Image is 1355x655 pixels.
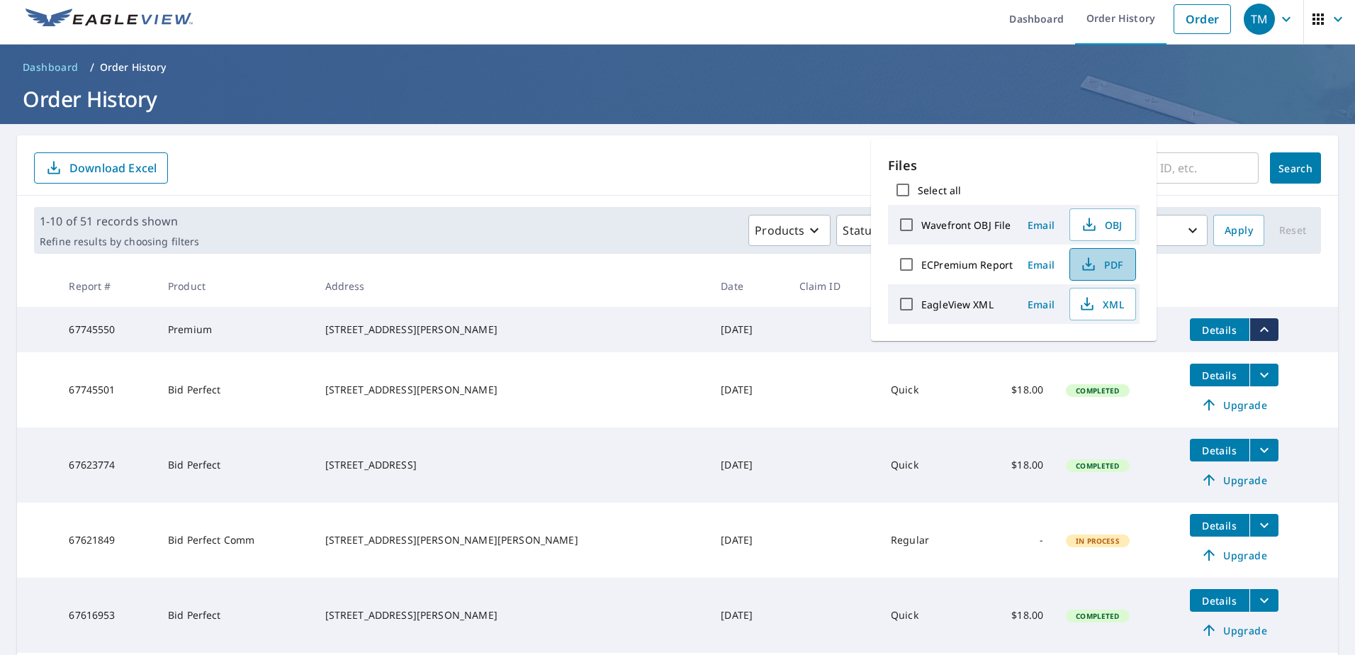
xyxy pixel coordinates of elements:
button: Products [748,215,831,246]
button: Download Excel [34,152,168,184]
nav: breadcrumb [17,56,1338,79]
a: Upgrade [1190,619,1278,642]
a: Dashboard [17,56,84,79]
label: EagleView XML [921,298,994,311]
li: / [90,59,94,76]
div: [STREET_ADDRESS] [325,458,699,472]
span: Upgrade [1198,622,1270,639]
td: Premium [157,307,314,352]
button: Apply [1213,215,1264,246]
td: [DATE] [709,307,787,352]
td: Bid Perfect Comm [157,503,314,578]
p: Refine results by choosing filters [40,235,199,248]
th: Report # [57,265,157,307]
div: TM [1244,4,1275,35]
a: Upgrade [1190,393,1278,416]
button: detailsBtn-67621849 [1190,514,1249,537]
td: Quick [879,427,968,503]
button: filesDropdownBtn-67616953 [1249,589,1278,612]
img: EV Logo [26,9,193,30]
label: Wavefront OBJ File [921,218,1011,232]
div: [STREET_ADDRESS][PERSON_NAME][PERSON_NAME] [325,533,699,547]
p: 1-10 of 51 records shown [40,213,199,230]
td: Bid Perfect [157,352,314,427]
label: ECPremium Report [921,258,1013,271]
th: Claim ID [788,265,879,307]
td: 67616953 [57,578,157,653]
td: Bid Perfect [157,427,314,503]
button: Search [1270,152,1321,184]
span: Dashboard [23,60,79,74]
td: 67623774 [57,427,157,503]
span: Upgrade [1198,471,1270,488]
p: Download Excel [69,160,157,176]
button: Status [836,215,904,246]
p: Files [888,156,1140,175]
a: Upgrade [1190,544,1278,566]
td: Regular [879,503,968,578]
span: Completed [1067,386,1128,396]
button: filesDropdownBtn-67745501 [1249,364,1278,386]
span: Details [1198,369,1241,382]
th: Address [314,265,710,307]
span: Upgrade [1198,396,1270,413]
button: Email [1018,293,1064,315]
button: detailsBtn-67745501 [1190,364,1249,386]
th: Date [709,265,787,307]
td: [DATE] [709,578,787,653]
td: [DATE] [709,427,787,503]
span: Details [1198,519,1241,532]
span: In Process [1067,536,1128,546]
td: $18.00 [968,427,1055,503]
button: XML [1069,288,1136,320]
span: Completed [1067,461,1128,471]
td: [DATE] [709,352,787,427]
td: 67745550 [57,307,157,352]
p: Status [843,222,877,239]
label: Select all [918,184,961,197]
p: Order History [100,60,167,74]
a: Upgrade [1190,469,1278,491]
span: Apply [1225,222,1253,240]
div: [STREET_ADDRESS][PERSON_NAME] [325,608,699,622]
button: OBJ [1069,208,1136,241]
p: Products [755,222,804,239]
button: filesDropdownBtn-67621849 [1249,514,1278,537]
span: PDF [1079,256,1124,273]
button: Email [1018,254,1064,276]
td: $18.00 [968,352,1055,427]
td: $18.00 [968,578,1055,653]
button: detailsBtn-67745550 [1190,318,1249,341]
td: Quick [879,578,968,653]
button: filesDropdownBtn-67745550 [1249,318,1278,341]
th: Product [157,265,314,307]
td: Quick [879,352,968,427]
span: XML [1079,296,1124,313]
span: Details [1198,323,1241,337]
div: [STREET_ADDRESS][PERSON_NAME] [325,383,699,397]
span: Email [1024,218,1058,232]
button: detailsBtn-67623774 [1190,439,1249,461]
span: Email [1024,298,1058,311]
td: 67745501 [57,352,157,427]
span: Search [1281,162,1310,175]
td: 67621849 [57,503,157,578]
span: Upgrade [1198,547,1270,564]
h1: Order History [17,84,1338,113]
span: Details [1198,444,1241,457]
span: Completed [1067,611,1128,621]
button: Email [1018,214,1064,236]
td: - [968,503,1055,578]
td: Bid Perfect [157,578,314,653]
span: Details [1198,594,1241,608]
button: PDF [1069,248,1136,281]
div: [STREET_ADDRESS][PERSON_NAME] [325,323,699,337]
span: OBJ [1079,216,1124,233]
button: detailsBtn-67616953 [1190,589,1249,612]
span: Email [1024,258,1058,271]
button: filesDropdownBtn-67623774 [1249,439,1278,461]
td: [DATE] [709,503,787,578]
a: Order [1174,4,1231,34]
